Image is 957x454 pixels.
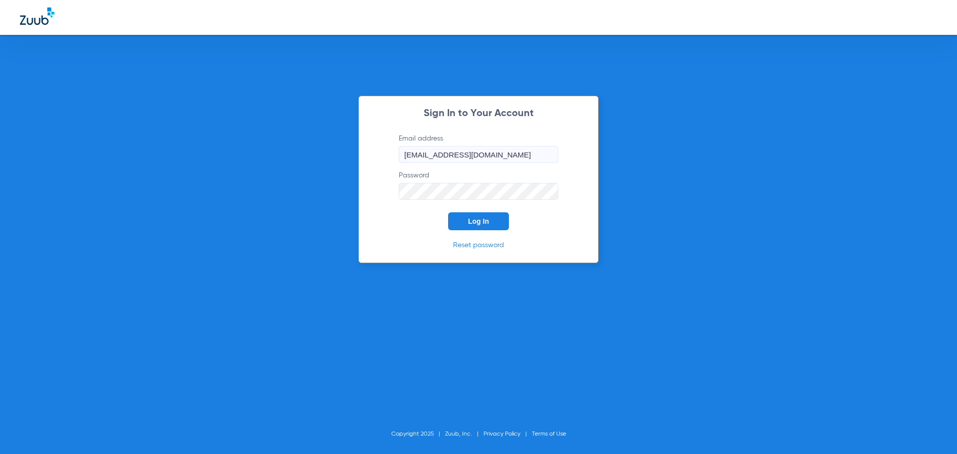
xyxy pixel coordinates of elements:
[384,109,573,119] h2: Sign In to Your Account
[532,431,566,437] a: Terms of Use
[468,217,489,225] span: Log In
[399,170,558,200] label: Password
[399,183,558,200] input: Password
[448,212,509,230] button: Log In
[391,429,445,439] li: Copyright 2025
[483,431,520,437] a: Privacy Policy
[453,242,504,249] a: Reset password
[399,134,558,163] label: Email address
[445,429,483,439] li: Zuub, Inc.
[20,7,54,25] img: Zuub Logo
[399,146,558,163] input: Email address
